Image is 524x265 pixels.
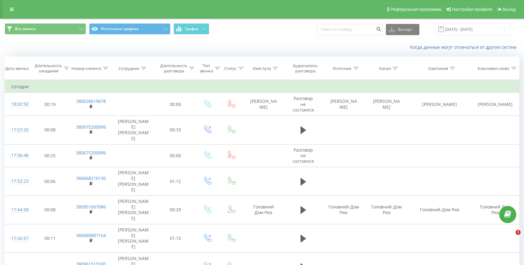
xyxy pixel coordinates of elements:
[111,116,156,144] td: [PERSON_NAME] [PERSON_NAME]
[503,7,516,12] span: Выход
[5,80,519,93] td: Сегодня
[111,224,156,253] td: [PERSON_NAME] [PERSON_NAME]
[5,66,29,71] div: Дата звонка
[174,23,209,34] button: График
[290,63,321,74] div: Аудиозапись разговора
[478,66,509,71] div: Ключевое слово
[365,93,408,116] td: [PERSON_NAME]
[11,204,24,216] div: 17:44:58
[30,167,70,196] td: 00:06
[317,24,383,35] input: Поиск по номеру
[428,66,448,71] div: Кампания
[243,196,284,224] td: Головний Дом Риа
[76,204,106,210] a: 380951067086
[11,98,24,110] div: 18:02:50
[35,63,62,74] div: Длительность ожидания
[76,232,106,238] a: 380688887154
[30,116,70,144] td: 00:08
[71,66,101,71] div: Номер клиента
[76,150,106,156] a: 380675200896
[156,144,195,167] td: 00:00
[472,93,519,116] td: [PERSON_NAME]
[185,27,199,31] span: График
[76,175,106,181] a: 380668210130
[410,44,519,50] a: Когда данные могут отличаться от других систем
[390,7,441,12] span: Реферальная программа
[119,66,139,71] div: Сотрудник
[5,23,86,34] button: Все звонки
[253,66,271,71] div: Имя пула
[156,93,195,116] td: 00:00
[503,230,518,245] iframe: Intercom live chat
[160,63,187,74] div: Длительность разговора
[156,116,195,144] td: 00:33
[472,196,519,224] td: Головний Дом Риа
[15,26,36,31] span: Все звонки
[408,93,472,116] td: [PERSON_NAME]
[516,230,521,235] span: 1
[243,93,284,116] td: [PERSON_NAME]
[224,66,237,71] div: Статус
[200,63,213,74] div: Тип звонка
[408,196,472,224] td: Головний Дом Риа
[30,224,70,253] td: 00:11
[452,7,492,12] span: Настройки профиля
[11,149,24,162] div: 17:56:48
[293,147,314,164] span: Разговор не состоялся
[333,66,352,71] div: Источник
[76,98,106,104] a: 380638619678
[11,175,24,187] div: 17:52:23
[30,144,70,167] td: 00:25
[30,196,70,224] td: 00:08
[386,24,419,35] button: Экспорт
[111,196,156,224] td: [PERSON_NAME] [PERSON_NAME]
[379,66,391,71] div: Канал
[322,196,365,224] td: Головний Дом Риа
[322,93,365,116] td: [PERSON_NAME]
[293,95,314,112] span: Разговор не состоялся
[156,224,195,253] td: 01:12
[156,167,195,196] td: 01:12
[365,196,408,224] td: Головний Дом Риа
[11,232,24,244] div: 17:42:57
[111,167,156,196] td: [PERSON_NAME] [PERSON_NAME]
[89,23,170,34] button: Источники трафика
[76,124,106,130] a: 380675200896
[30,93,70,116] td: 00:19
[156,196,195,224] td: 00:29
[11,124,24,136] div: 17:57:20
